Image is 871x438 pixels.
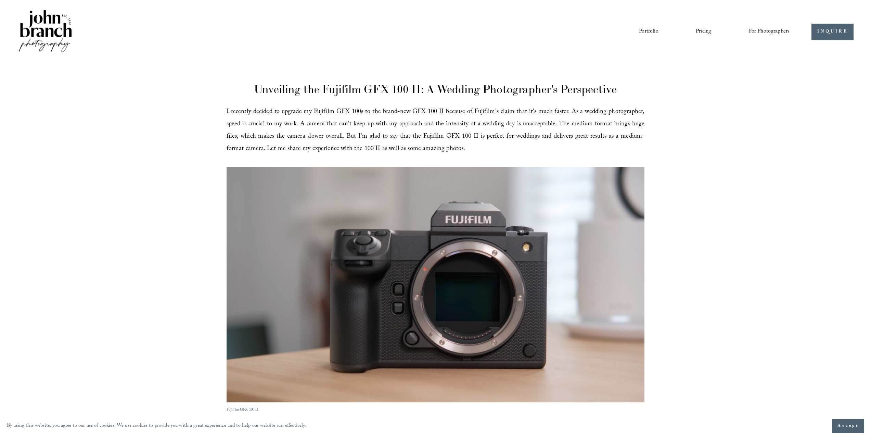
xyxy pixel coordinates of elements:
[749,26,790,37] span: For Photographers
[17,9,73,55] img: John Branch IV Photography
[227,107,645,154] span: I recently decided to upgrade my Fujifilm GFX 100s to the brand-new GFX 100 II because of Fujifil...
[837,423,859,429] span: Accept
[749,26,790,38] a: folder dropdown
[227,81,645,97] h1: Unveiling the Fujifilm GFX 100 II: A Wedding Photographer's Perspective
[7,421,306,431] p: By using this website, you agree to our use of cookies. We use cookies to provide you with a grea...
[832,419,864,433] button: Accept
[227,406,645,414] p: Fujifilm GFX 100 II
[696,26,711,38] a: Pricing
[639,26,658,38] a: Portfolio
[811,24,854,40] a: INQUIRE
